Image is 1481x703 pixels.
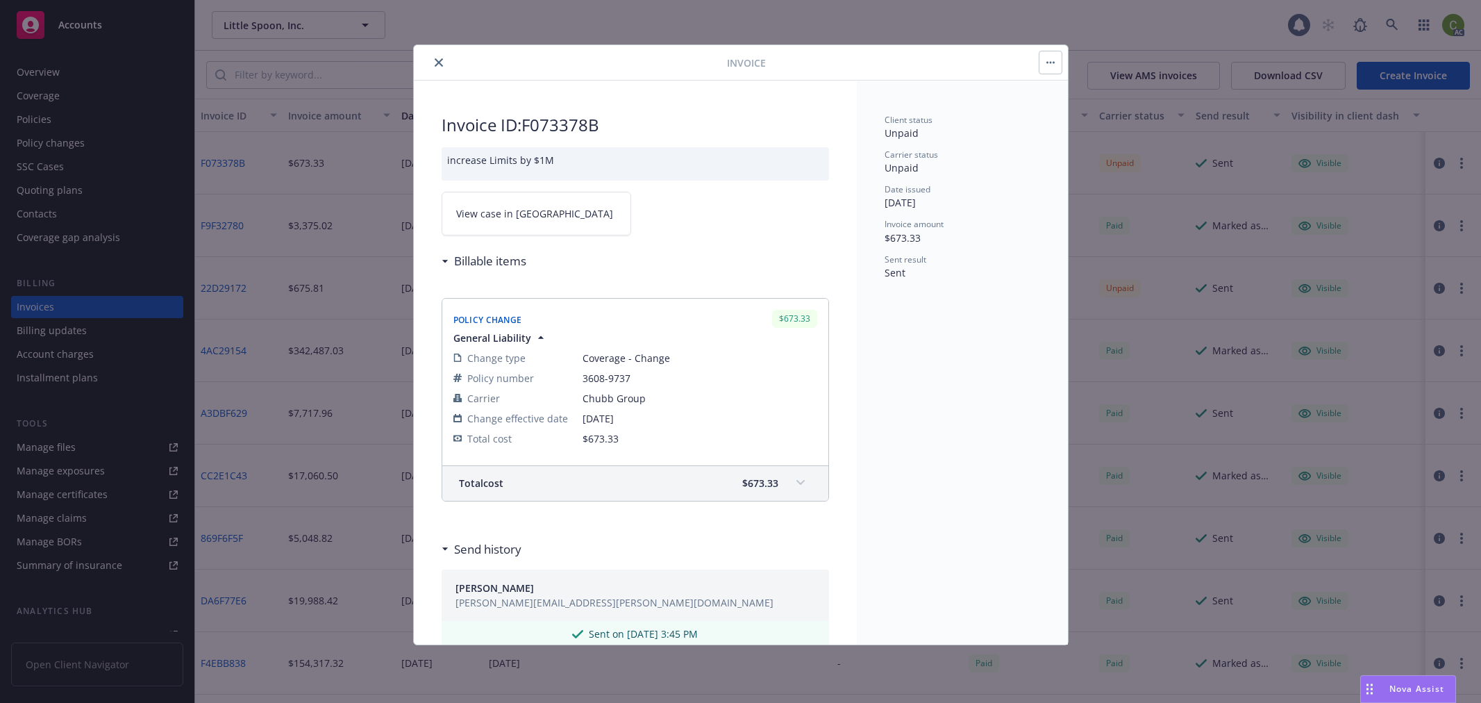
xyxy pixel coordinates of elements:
h2: Invoice ID: F073378B [442,114,829,136]
span: Date issued [885,183,930,195]
button: close [430,54,447,71]
span: Carrier [467,391,500,406]
span: Carrier status [885,149,938,160]
div: increase Limits by $1M [442,147,829,181]
span: Sent [885,266,905,279]
span: [DATE] [583,411,817,426]
span: Policy number [467,371,534,386]
span: Change type [467,351,526,365]
button: General Liability [453,331,548,345]
span: $673.33 [885,231,921,245]
span: Change effective date [467,411,568,426]
span: Sent on [DATE] 3:45 PM [589,627,698,641]
span: Sent result [885,254,926,265]
button: Nova Assist [1360,675,1456,703]
span: $673.33 [583,432,619,445]
div: $673.33 [772,310,817,327]
span: Unpaid [885,161,919,174]
div: Drag to move [1361,676,1378,702]
span: Policy Change [453,314,522,326]
span: Client status [885,114,932,126]
span: Invoice [727,56,766,70]
h3: Send history [454,540,521,559]
div: Billable items [442,252,526,270]
span: Unpaid [885,126,919,140]
span: [PERSON_NAME] [455,581,534,595]
span: Total cost [467,431,512,446]
span: [PERSON_NAME][EMAIL_ADDRESS][PERSON_NAME][DOMAIN_NAME] [455,595,773,610]
span: Nova Assist [1389,683,1444,695]
span: [DATE] [885,196,916,209]
span: $673.33 [742,476,778,490]
span: 3608-9737 [583,371,817,386]
span: Coverage - Change [583,351,817,365]
span: General Liability [453,331,531,345]
span: Chubb Group [583,391,817,406]
div: Totalcost$673.33 [442,466,828,501]
div: Send history [442,540,521,559]
button: [PERSON_NAME] [455,581,773,595]
h3: Billable items [454,252,526,270]
span: Invoice amount [885,218,944,230]
span: Total cost [459,476,503,490]
span: View case in [GEOGRAPHIC_DATA] [456,206,613,221]
a: View case in [GEOGRAPHIC_DATA] [442,192,631,235]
